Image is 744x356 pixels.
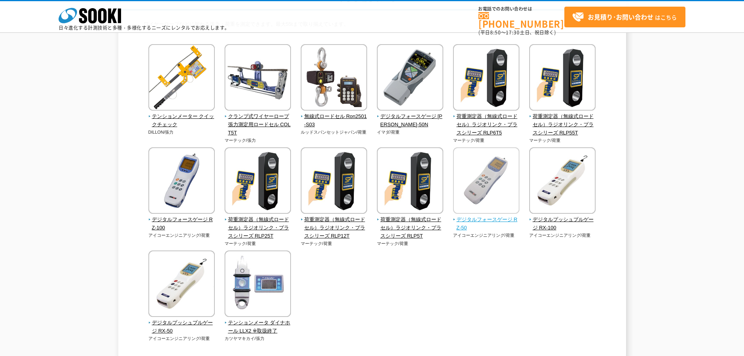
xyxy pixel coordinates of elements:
[225,335,291,342] p: カツヤマキカイ/張力
[453,216,520,232] span: デジタルフォースゲージ RZ-50
[377,105,444,129] a: デジタルフォースゲージ [PERSON_NAME]-50N
[478,12,564,28] a: [PHONE_NUMBER]
[301,129,368,136] p: ルッドスパンセットジャパン/荷重
[148,319,215,335] span: デジタルプッシュプルゲージ RX-50
[225,311,291,335] a: テンションメータ ダイナホール LLX2 ※取扱終了
[564,7,685,27] a: お見積り･お問い合わせはこちら
[453,44,519,113] img: 荷重測定器（無線式ロードセル）ラジオリンク・プラスシリーズ RLP6T5
[572,11,677,23] span: はこちら
[529,113,596,137] span: 荷重測定器（無線式ロードセル）ラジオリンク・プラスシリーズ RLP55T
[59,25,230,30] p: 日々進化する計測技術と多種・多様化するニーズにレンタルでお応えします。
[301,208,368,240] a: 荷重測定器（無線式ロードセル）ラジオリンク・プラスシリーズ RLP12T
[453,147,519,216] img: デジタルフォースゲージ RZ-50
[377,216,444,240] span: 荷重測定器（無線式ロードセル）ラジオリンク・プラスシリーズ RLP5T
[225,240,291,247] p: マーテック/荷重
[301,113,368,129] span: 無線式ロードセル Ron2501-S03
[301,216,368,240] span: 荷重測定器（無線式ロードセル）ラジオリンク・プラスシリーズ RLP12T
[225,113,291,137] span: クランプ式ワイヤーロープ張力測定用ロードセル COLT5T
[225,105,291,137] a: クランプ式ワイヤーロープ張力測定用ロードセル COLT5T
[301,44,367,113] img: 無線式ロードセル Ron2501-S03
[377,147,443,216] img: 荷重測定器（無線式ロードセル）ラジオリンク・プラスシリーズ RLP5T
[529,216,596,232] span: デジタルプッシュプルゲージ RX-100
[453,105,520,137] a: 荷重測定器（無線式ロードセル）ラジオリンク・プラスシリーズ RLP6T5
[148,129,215,136] p: DILLON/張力
[148,250,215,319] img: デジタルプッシュプルゲージ RX-50
[148,113,215,129] span: テンションメーター クイックチェック
[225,216,291,240] span: 荷重測定器（無線式ロードセル）ラジオリンク・プラスシリーズ RLP25T
[529,105,596,137] a: 荷重測定器（無線式ロードセル）ラジオリンク・プラスシリーズ RLP55T
[148,147,215,216] img: デジタルフォースゲージ RZ-100
[148,216,215,232] span: デジタルフォースゲージ RZ-100
[453,137,520,144] p: マーテック/荷重
[453,232,520,239] p: アイコーエンジニアリング/荷重
[453,113,520,137] span: 荷重測定器（無線式ロードセル）ラジオリンク・プラスシリーズ RLP6T5
[225,319,291,335] span: テンションメータ ダイナホール LLX2 ※取扱終了
[225,44,291,113] img: クランプ式ワイヤーロープ張力測定用ロードセル COLT5T
[453,208,520,232] a: デジタルフォースゲージ RZ-50
[377,113,444,129] span: デジタルフォースゲージ [PERSON_NAME]-50N
[225,137,291,144] p: マーテック/張力
[377,44,443,113] img: デジタルフォースゲージ ZTS-50N
[148,44,215,113] img: テンションメーター クイックチェック
[478,7,564,11] span: お電話でのお問い合わせは
[148,335,215,342] p: アイコーエンジニアリング/荷重
[529,232,596,239] p: アイコーエンジニアリング/荷重
[148,208,215,232] a: デジタルフォースゲージ RZ-100
[148,232,215,239] p: アイコーエンジニアリング/荷重
[377,129,444,136] p: イマダ/荷重
[529,137,596,144] p: マーテック/荷重
[478,29,556,36] span: (平日 ～ 土日、祝日除く)
[301,240,368,247] p: マーテック/荷重
[529,208,596,232] a: デジタルプッシュプルゲージ RX-100
[377,208,444,240] a: 荷重測定器（無線式ロードセル）ラジオリンク・プラスシリーズ RLP5T
[301,147,367,216] img: 荷重測定器（無線式ロードセル）ラジオリンク・プラスシリーズ RLP12T
[529,147,596,216] img: デジタルプッシュプルゲージ RX-100
[490,29,501,36] span: 8:50
[225,147,291,216] img: 荷重測定器（無線式ロードセル）ラジオリンク・プラスシリーズ RLP25T
[148,105,215,129] a: テンションメーター クイックチェック
[588,12,653,21] strong: お見積り･お問い合わせ
[529,44,596,113] img: 荷重測定器（無線式ロードセル）ラジオリンク・プラスシリーズ RLP55T
[301,105,368,129] a: 無線式ロードセル Ron2501-S03
[225,208,291,240] a: 荷重測定器（無線式ロードセル）ラジオリンク・プラスシリーズ RLP25T
[225,250,291,319] img: テンションメータ ダイナホール LLX2 ※取扱終了
[148,311,215,335] a: デジタルプッシュプルゲージ RX-50
[506,29,520,36] span: 17:30
[377,240,444,247] p: マーテック/荷重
